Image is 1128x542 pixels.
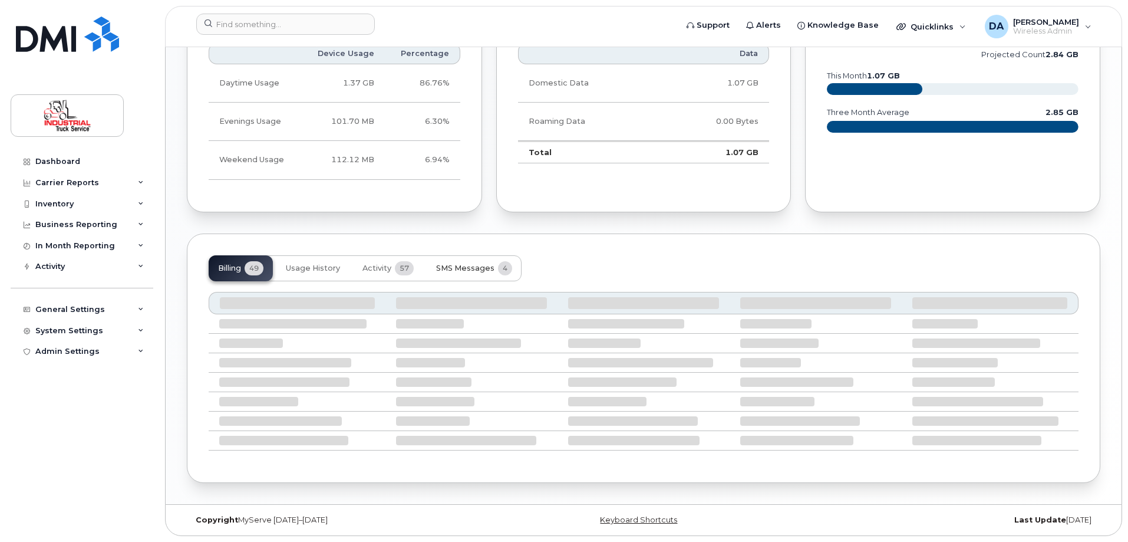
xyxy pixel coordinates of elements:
[187,515,492,525] div: MyServe [DATE]–[DATE]
[659,141,769,163] td: 1.07 GB
[756,19,781,31] span: Alerts
[196,14,375,35] input: Find something...
[1013,17,1079,27] span: [PERSON_NAME]
[209,141,460,179] tr: Friday from 6:00pm to Monday 8:00am
[826,71,900,80] text: this month
[385,103,460,141] td: 6.30%
[678,14,738,37] a: Support
[209,141,301,179] td: Weekend Usage
[1014,515,1066,524] strong: Last Update
[697,19,730,31] span: Support
[888,15,974,38] div: Quicklinks
[385,43,460,64] th: Percentage
[209,103,301,141] td: Evenings Usage
[385,64,460,103] td: 86.76%
[659,103,769,141] td: 0.00 Bytes
[796,515,1100,525] div: [DATE]
[659,43,769,64] th: Data
[738,14,789,37] a: Alerts
[1013,27,1079,36] span: Wireless Admin
[867,71,900,80] tspan: 1.07 GB
[301,43,385,64] th: Device Usage
[981,50,1078,59] text: projected count
[1045,108,1078,117] text: 2.85 GB
[301,103,385,141] td: 101.70 MB
[362,264,391,273] span: Activity
[498,261,512,275] span: 4
[286,264,340,273] span: Usage History
[600,515,677,524] a: Keyboard Shortcuts
[911,22,954,31] span: Quicklinks
[977,15,1100,38] div: Dale Allan
[1045,50,1078,59] tspan: 2.84 GB
[209,64,301,103] td: Daytime Usage
[301,64,385,103] td: 1.37 GB
[789,14,887,37] a: Knowledge Base
[209,103,460,141] tr: Weekdays from 6:00pm to 8:00am
[301,141,385,179] td: 112.12 MB
[989,19,1004,34] span: DA
[436,264,494,273] span: SMS Messages
[196,515,238,524] strong: Copyright
[807,19,879,31] span: Knowledge Base
[518,103,659,141] td: Roaming Data
[826,108,909,117] text: three month average
[518,141,659,163] td: Total
[518,64,659,103] td: Domestic Data
[659,64,769,103] td: 1.07 GB
[385,141,460,179] td: 6.94%
[395,261,414,275] span: 57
